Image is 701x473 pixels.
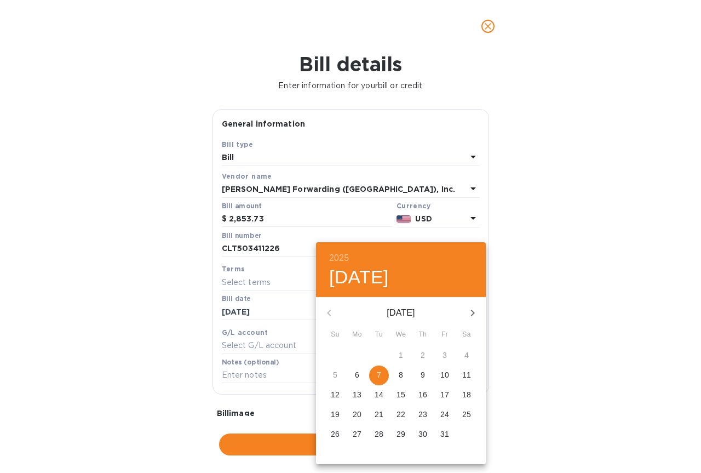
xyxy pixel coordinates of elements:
[331,409,340,420] p: 19
[325,425,345,444] button: 26
[325,405,345,425] button: 19
[347,385,367,405] button: 13
[457,405,476,425] button: 25
[369,425,389,444] button: 28
[353,409,361,420] p: 20
[397,389,405,400] p: 15
[391,405,411,425] button: 22
[440,389,449,400] p: 17
[353,429,361,440] p: 27
[435,366,455,385] button: 10
[355,369,359,380] p: 6
[440,409,449,420] p: 24
[347,425,367,444] button: 27
[399,369,403,380] p: 8
[413,405,433,425] button: 23
[377,369,381,380] p: 7
[325,329,345,340] span: Su
[347,329,367,340] span: Mo
[331,389,340,400] p: 12
[440,369,449,380] p: 10
[413,366,433,385] button: 9
[331,429,340,440] p: 26
[325,385,345,405] button: 12
[375,429,383,440] p: 28
[435,425,455,444] button: 31
[391,366,411,385] button: 8
[347,405,367,425] button: 20
[375,389,383,400] p: 14
[369,385,389,405] button: 14
[440,429,449,440] p: 31
[418,389,427,400] p: 16
[413,425,433,444] button: 30
[457,366,476,385] button: 11
[391,329,411,340] span: We
[342,306,459,320] p: [DATE]
[329,250,349,266] button: 2025
[435,329,455,340] span: Fr
[462,369,471,380] p: 11
[391,425,411,444] button: 29
[413,329,433,340] span: Th
[418,409,427,420] p: 23
[369,366,389,385] button: 7
[457,329,476,340] span: Sa
[375,409,383,420] p: 21
[369,329,389,340] span: Tu
[353,389,361,400] p: 13
[462,389,471,400] p: 18
[435,405,455,425] button: 24
[347,366,367,385] button: 6
[418,429,427,440] p: 30
[391,385,411,405] button: 15
[397,429,405,440] p: 29
[457,385,476,405] button: 18
[397,409,405,420] p: 22
[329,266,389,289] button: [DATE]
[369,405,389,425] button: 21
[462,409,471,420] p: 25
[421,369,425,380] p: 9
[435,385,455,405] button: 17
[413,385,433,405] button: 16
